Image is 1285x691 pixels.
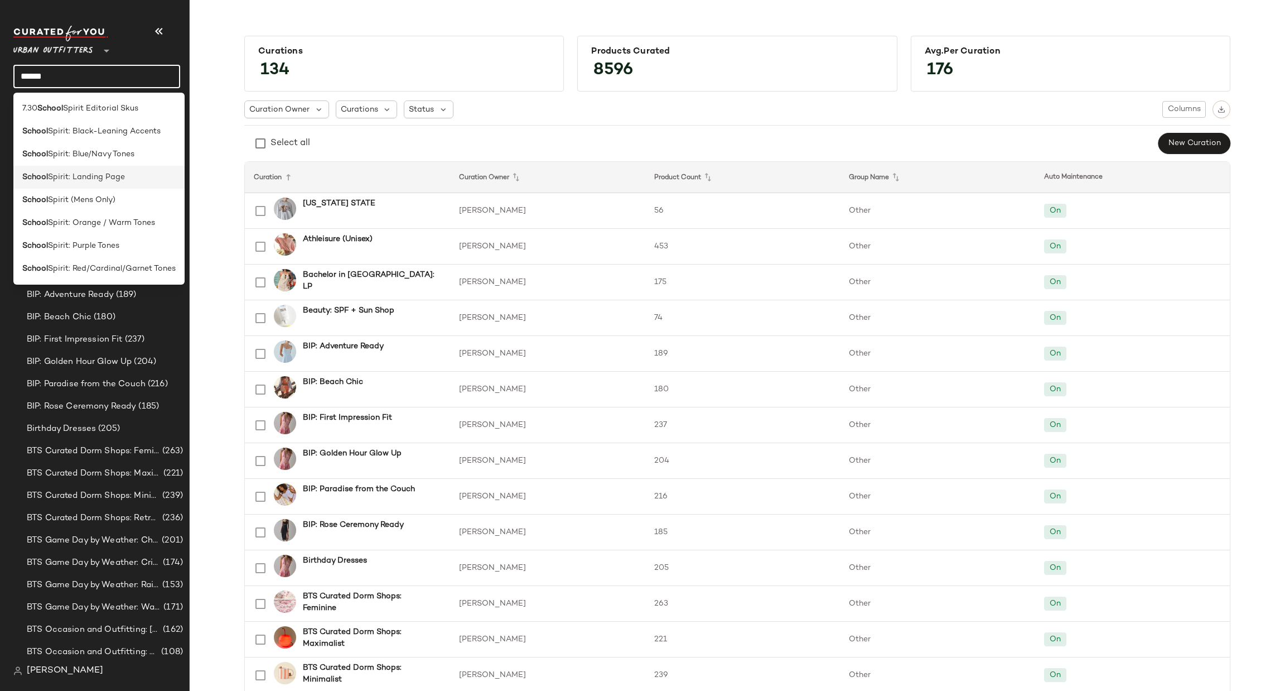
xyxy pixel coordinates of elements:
span: (205) [96,423,120,435]
img: 61418414_000_b [274,305,296,327]
div: On [1050,419,1061,431]
img: cfy_white_logo.C9jOOHJF.svg [13,26,108,41]
td: Other [840,336,1035,372]
td: [PERSON_NAME] [450,622,645,658]
div: Curations [258,46,550,57]
img: svg%3e [13,666,22,675]
span: 176 [916,50,964,90]
td: 453 [645,229,840,265]
span: (201) [160,534,183,547]
span: (108) [159,646,183,659]
img: 100176668_060_b [274,626,296,649]
span: BIP: Beach Chic [27,311,91,324]
b: BIP: Rose Ceremony Ready [303,519,404,531]
span: BTS Curated Dorm Shops: Feminine [27,445,160,458]
img: 95733648_001_b [274,519,296,541]
span: Spirit Editorial Skus [63,103,138,114]
td: 237 [645,407,840,443]
img: 94373735_065_b [274,233,296,256]
span: (237) [123,333,145,346]
b: School [22,148,48,160]
span: (216) [146,378,168,391]
td: 185 [645,515,840,550]
div: On [1050,348,1061,359]
img: 101350247_266_b [274,555,296,577]
td: [PERSON_NAME] [450,193,645,229]
span: Urban Outfitters [13,38,93,58]
td: Other [840,479,1035,515]
span: (236) [160,512,183,525]
b: School [37,103,63,114]
td: 56 [645,193,840,229]
td: Other [840,372,1035,407]
span: (180) [91,311,115,324]
th: Product Count [645,162,840,193]
td: [PERSON_NAME] [450,443,645,479]
b: School [22,194,48,206]
div: Select all [270,137,310,150]
span: Curations [341,104,378,116]
td: 204 [645,443,840,479]
span: Curation Owner [249,104,310,116]
img: 100651991_004_b [274,198,296,220]
span: (263) [160,445,183,458]
b: BIP: Golden Hour Glow Up [303,448,402,459]
div: On [1050,491,1061,502]
span: 8596 [582,50,644,90]
span: BIP: Rose Ceremony Ready [27,400,136,413]
th: Curation [245,162,450,193]
div: On [1050,455,1061,467]
div: On [1050,276,1061,288]
b: BTS Curated Dorm Shops: Maximalist [303,626,437,650]
b: BTS Curated Dorm Shops: Feminine [303,591,437,614]
div: On [1050,562,1061,574]
span: (239) [160,490,183,502]
b: [US_STATE] STATE [303,198,375,209]
span: [PERSON_NAME] [27,664,103,678]
span: New Curation [1168,139,1221,148]
span: BTS Occasion and Outfitting: Homecoming Dresses [27,646,159,659]
td: [PERSON_NAME] [450,550,645,586]
span: BTS Game Day by Weather: Crisp & Cozy [27,556,161,569]
td: Other [840,407,1035,443]
span: BIP: Golden Hour Glow Up [27,356,132,368]
span: 134 [249,50,301,90]
b: School [22,171,48,183]
span: (204) [132,356,156,368]
b: BIP: First Impression Fit [303,412,392,424]
td: 216 [645,479,840,515]
img: 97376388_066_b [274,662,296,684]
span: BTS Curated Dorm Shops: Retro+ Boho [27,512,160,525]
b: School [22,263,48,275]
td: Other [840,300,1035,336]
img: 100765353_050_b [274,483,296,506]
img: svg%3e [1218,105,1225,113]
td: Other [840,193,1035,229]
td: 189 [645,336,840,372]
td: [PERSON_NAME] [450,265,645,300]
div: Products Curated [591,46,883,57]
span: Status [409,104,434,116]
span: BTS Game Day by Weather: Chilly Kickoff [27,534,160,547]
span: Columns [1167,105,1201,114]
th: Group Name [840,162,1035,193]
td: 263 [645,586,840,622]
td: 205 [645,550,840,586]
td: Other [840,229,1035,265]
span: BTS Occasion and Outfitting: [PERSON_NAME] to Party [27,623,161,636]
b: BIP: Adventure Ready [303,340,384,352]
td: [PERSON_NAME] [450,586,645,622]
td: Other [840,443,1035,479]
td: [PERSON_NAME] [450,407,645,443]
span: (153) [160,579,183,592]
span: BIP: Adventure Ready [27,289,114,301]
td: Other [840,515,1035,550]
td: 221 [645,622,840,658]
td: Other [840,622,1035,658]
span: BTS Curated Dorm Shops: Maximalist [27,467,161,480]
img: 99180069_079_b [274,269,296,291]
span: Spirit: Purple Tones [48,240,119,252]
b: School [22,217,48,229]
span: BTS Game Day by Weather: Rain Day Ready [27,579,160,592]
td: [PERSON_NAME] [450,336,645,372]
